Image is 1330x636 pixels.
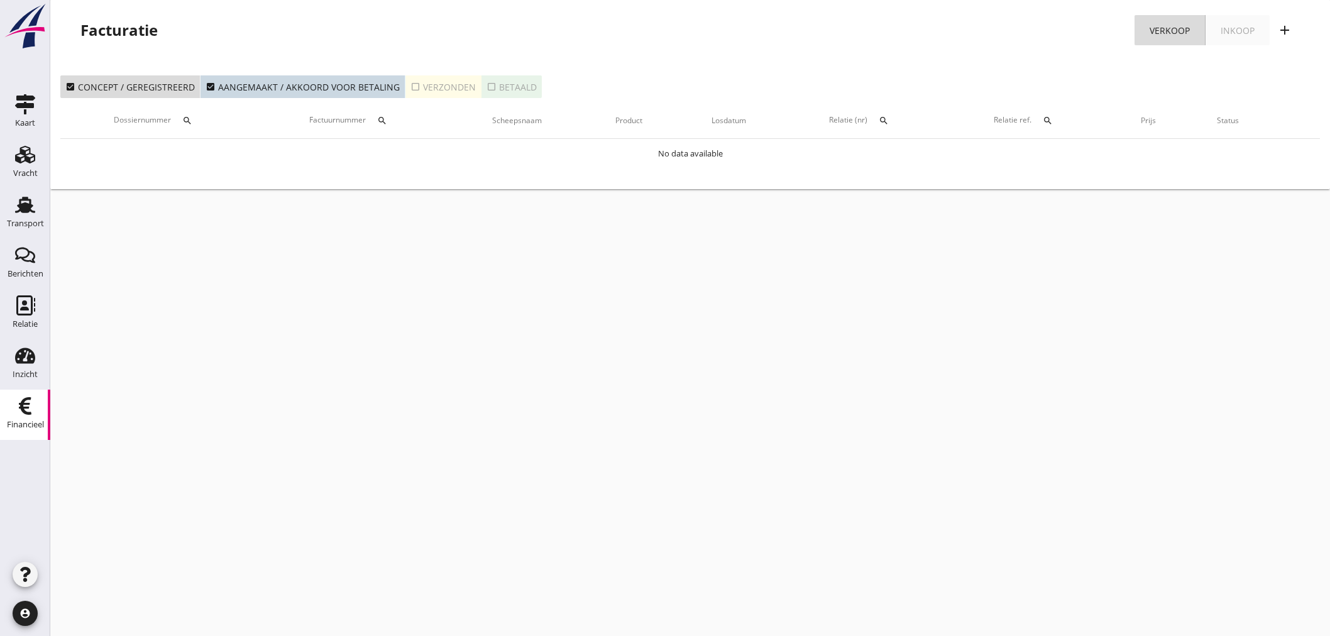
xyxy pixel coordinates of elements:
i: search [182,116,192,126]
div: Berichten [8,270,43,278]
button: Aangemaakt / akkoord voor betaling [201,75,405,98]
div: Verzonden [410,80,476,94]
th: Status [1185,103,1271,138]
i: search [879,116,889,126]
th: Relatie (nr) [781,103,947,138]
div: Kaart [15,119,35,127]
i: check_box_outline_blank [486,82,497,92]
div: Concept / geregistreerd [65,80,195,94]
td: No data available [60,139,1320,169]
th: Factuurnummer [256,103,452,138]
th: Scheepsnaam [452,103,583,138]
i: add [1277,23,1292,38]
i: check_box [206,82,216,92]
div: Verkoop [1150,24,1190,37]
i: check_box [65,82,75,92]
th: Losdatum [676,103,781,138]
div: Inkoop [1221,24,1255,37]
th: Prijs [1111,103,1185,138]
a: Inkoop [1206,15,1270,45]
button: Concept / geregistreerd [60,75,201,98]
img: logo-small.a267ee39.svg [3,3,48,50]
th: Product [582,103,676,138]
div: Aangemaakt / akkoord voor betaling [206,80,400,94]
div: Relatie [13,320,38,328]
i: check_box_outline_blank [410,82,420,92]
i: search [377,116,387,126]
div: Financieel [7,420,44,429]
button: Verzonden [405,75,481,98]
th: Dossiernummer [60,103,256,138]
div: Transport [7,219,44,228]
div: Inzicht [13,370,38,378]
div: Vracht [13,169,38,177]
button: Betaald [481,75,542,98]
div: Facturatie [80,20,158,40]
div: Betaald [486,80,537,94]
a: Verkoop [1135,15,1206,45]
i: search [1043,116,1053,126]
th: Relatie ref. [947,103,1112,138]
i: account_circle [13,601,38,626]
